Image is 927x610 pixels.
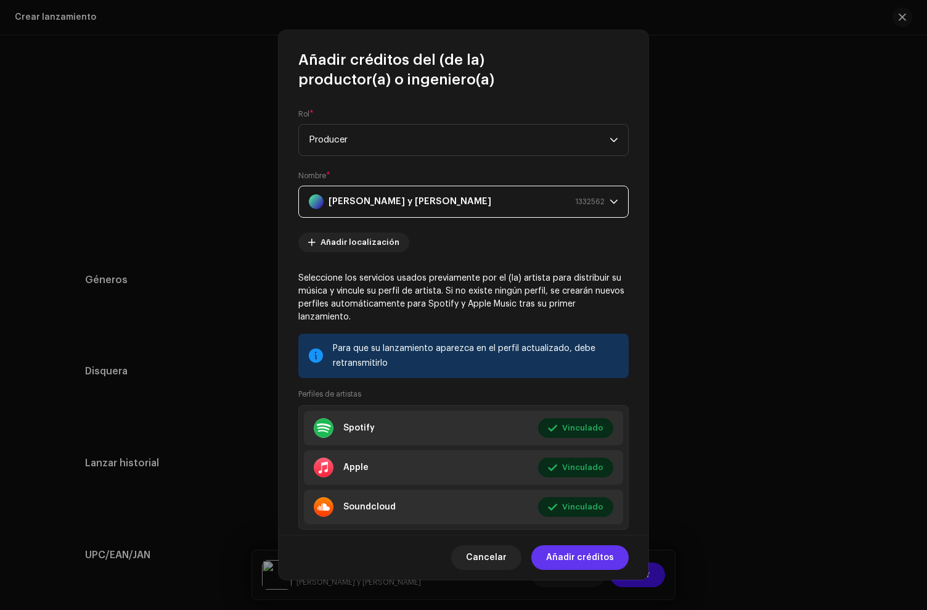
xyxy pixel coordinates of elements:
[466,545,507,570] span: Cancelar
[451,545,521,570] button: Cancelar
[298,272,629,324] p: Seleccione los servicios usados previamente por el (la) artista para distribuir su música y vincu...
[538,497,613,517] button: Vinculado
[343,423,375,433] div: Spotify
[298,233,409,252] button: Añadir localización
[309,186,610,217] span: Esteban y Wilson
[298,171,330,181] label: Nombre
[562,495,603,519] span: Vinculado
[538,418,613,438] button: Vinculado
[531,545,629,570] button: Añadir créditos
[343,502,396,512] div: Soundcloud
[610,186,618,217] div: dropdown trigger
[562,416,603,440] span: Vinculado
[546,545,614,570] span: Añadir créditos
[321,230,399,255] span: Añadir localización
[309,125,610,155] span: Producer
[562,455,603,480] span: Vinculado
[575,186,605,217] span: 1332562
[343,463,369,472] div: Apple
[329,186,491,217] strong: [PERSON_NAME] y [PERSON_NAME]
[610,125,618,155] div: dropdown trigger
[298,50,629,89] span: Añadir créditos del (de la) productor(a) o ingeniero(a)
[298,109,314,119] label: Rol
[298,388,361,400] small: Perfiles de artistas
[333,341,619,371] div: Para que su lanzamiento aparezca en el perfil actualizado, debe retransmitirlo
[538,458,613,477] button: Vinculado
